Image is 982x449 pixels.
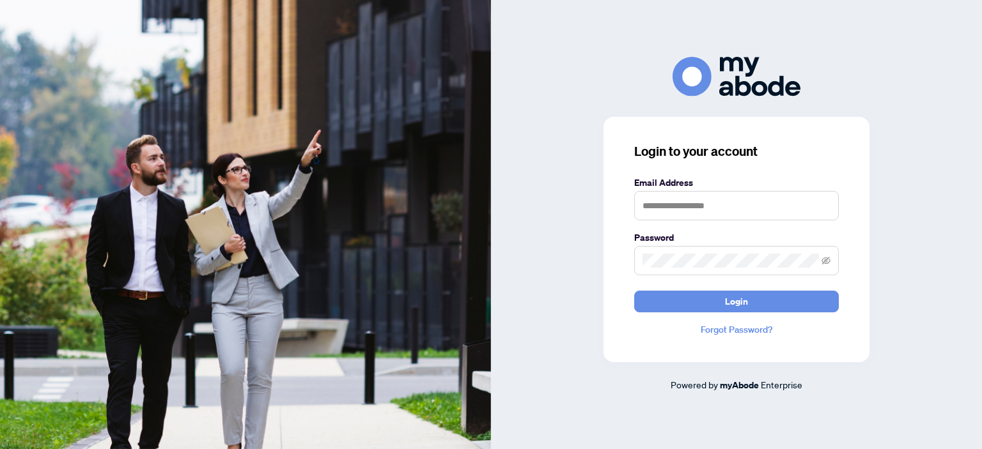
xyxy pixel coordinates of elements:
[761,379,802,390] span: Enterprise
[634,231,839,245] label: Password
[725,291,748,312] span: Login
[671,379,718,390] span: Powered by
[634,323,839,337] a: Forgot Password?
[634,176,839,190] label: Email Address
[720,378,759,392] a: myAbode
[634,291,839,312] button: Login
[822,256,830,265] span: eye-invisible
[634,142,839,160] h3: Login to your account
[673,57,800,96] img: ma-logo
